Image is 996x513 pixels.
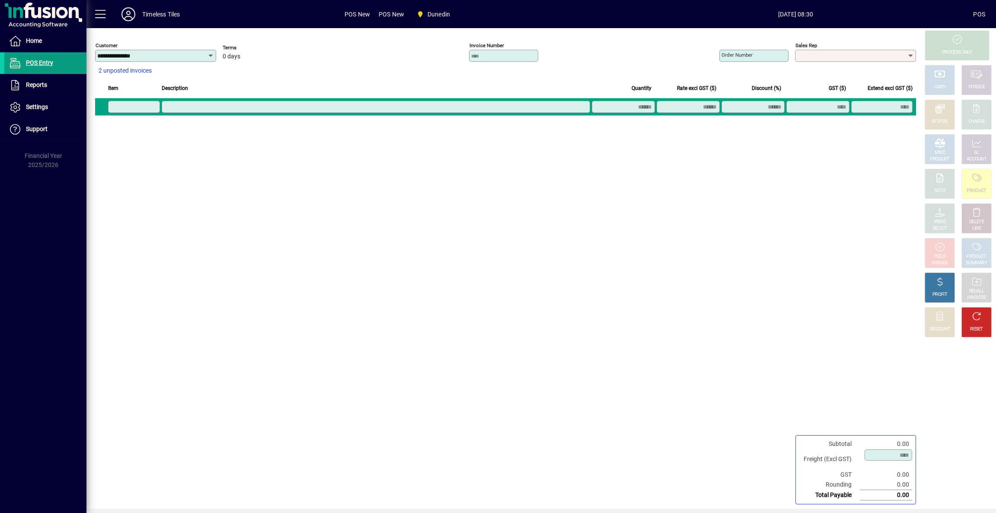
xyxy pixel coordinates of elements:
[942,49,972,56] div: PROCESS SALE
[932,119,948,125] div: EFTPOS
[428,7,450,21] span: Dunedin
[929,326,950,333] div: DISCOUNT
[930,156,949,163] div: PRODUCT
[618,7,974,21] span: [DATE] 08:30
[223,53,240,60] span: 0 days
[969,288,984,295] div: RECALL
[966,260,987,266] div: SUMMARY
[868,83,913,93] span: Extend excl GST ($)
[967,295,986,301] div: INVOICES
[26,37,42,44] span: Home
[973,7,985,21] div: POS
[970,326,983,333] div: RESET
[677,83,716,93] span: Rate excl GST ($)
[799,490,860,500] td: Total Payable
[935,150,945,156] div: MISC
[860,480,912,490] td: 0.00
[632,83,651,93] span: Quantity
[860,490,912,500] td: 0.00
[99,66,152,75] span: 2 unposted invoices
[968,84,985,90] div: CHEQUE
[4,30,86,52] a: Home
[4,119,86,140] a: Support
[934,253,945,260] div: HOLD
[932,292,947,298] div: PROFIT
[972,225,981,232] div: LINE
[967,253,986,260] div: PRODUCT
[934,188,945,194] div: NOTE
[4,74,86,96] a: Reports
[934,84,945,90] div: CASH
[829,83,846,93] span: GST ($)
[721,52,753,58] mat-label: Order number
[799,439,860,449] td: Subtotal
[974,150,980,156] div: GL
[969,219,984,225] div: DELETE
[345,7,370,21] span: POS New
[752,83,781,93] span: Discount (%)
[96,42,118,48] mat-label: Customer
[413,6,453,22] span: Dunedin
[26,103,48,110] span: Settings
[26,125,48,132] span: Support
[934,219,946,225] div: PRICE
[469,42,504,48] mat-label: Invoice number
[115,6,142,22] button: Profile
[4,96,86,118] a: Settings
[932,260,948,266] div: INVOICE
[799,470,860,480] td: GST
[932,225,948,232] div: SELECT
[95,63,155,79] button: 2 unposted invoices
[26,59,53,66] span: POS Entry
[162,83,188,93] span: Description
[967,156,986,163] div: ACCOUNT
[108,83,118,93] span: Item
[860,439,912,449] td: 0.00
[967,188,986,194] div: PRODUCT
[968,119,985,125] div: CHARGE
[142,7,180,21] div: Timeless Tiles
[860,470,912,480] td: 0.00
[223,45,275,51] span: Terms
[379,7,404,21] span: POS New
[799,480,860,490] td: Rounding
[795,42,817,48] mat-label: Sales rep
[799,449,860,470] td: Freight (Excl GST)
[26,81,47,88] span: Reports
